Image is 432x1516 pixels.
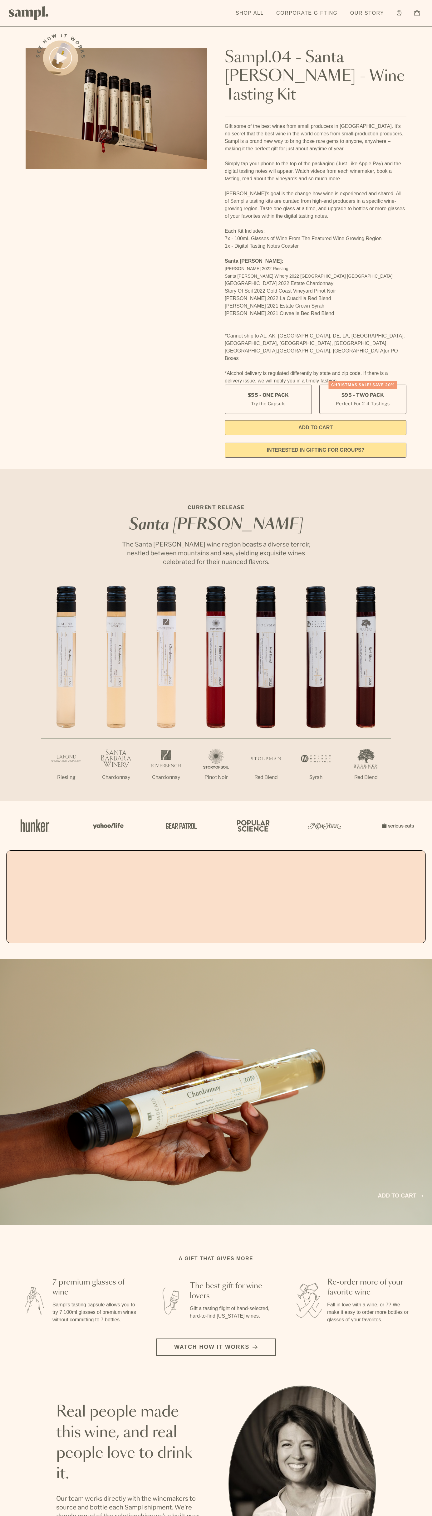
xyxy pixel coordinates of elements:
img: Artboard_5_7fdae55a-36fd-43f7-8bfd-f74a06a2878e_x450.png [161,812,199,839]
li: 6 / 7 [291,586,341,801]
li: 2 / 7 [91,586,141,801]
div: Christmas SALE! Save 20% [329,381,397,389]
h3: 7 premium glasses of wine [52,1277,137,1297]
a: interested in gifting for groups? [225,443,406,458]
div: Gift some of the best wines from small producers in [GEOGRAPHIC_DATA]. It’s no secret that the be... [225,123,406,385]
li: 7 / 7 [341,586,391,801]
p: Gift a tasting flight of hand-selected, hard-to-find [US_STATE] wines. [190,1305,275,1320]
li: 5 / 7 [241,586,291,801]
span: Santa [PERSON_NAME] Winery 2022 [GEOGRAPHIC_DATA] [GEOGRAPHIC_DATA] [225,274,392,279]
p: Sampl's tasting capsule allows you to try 7 100ml glasses of premium wines without committing to ... [52,1301,137,1324]
button: Add to Cart [225,420,406,435]
button: Watch how it works [156,1339,276,1356]
h2: A gift that gives more [179,1255,253,1262]
a: Shop All [233,6,267,20]
p: Syrah [291,774,341,781]
a: Corporate Gifting [273,6,341,20]
img: Artboard_4_28b4d326-c26e-48f9-9c80-911f17d6414e_x450.png [233,812,271,839]
small: Perfect For 2-4 Tastings [336,400,390,407]
img: Artboard_1_c8cd28af-0030-4af1-819c-248e302c7f06_x450.png [16,812,54,839]
small: Try the Capsule [251,400,286,407]
li: [PERSON_NAME] 2021 Estate Grown Syrah [225,302,406,310]
li: 4 / 7 [191,586,241,801]
span: $55 - One Pack [248,392,289,399]
span: $95 - Two Pack [341,392,384,399]
img: Artboard_7_5b34974b-f019-449e-91fb-745f8d0877ee_x450.png [378,812,416,839]
p: The Santa [PERSON_NAME] wine region boasts a diverse terroir, nestled between mountains and sea, ... [116,540,316,566]
span: [PERSON_NAME] 2022 Riesling [225,266,288,271]
p: Chardonnay [141,774,191,781]
button: See how it works [43,41,78,75]
p: Chardonnay [91,774,141,781]
h3: Re-order more of your favorite wine [327,1277,412,1297]
img: Artboard_6_04f9a106-072f-468a-bdd7-f11783b05722_x450.png [89,812,126,839]
p: Red Blend [241,774,291,781]
p: Red Blend [341,774,391,781]
li: [GEOGRAPHIC_DATA] 2022 Estate Chardonnay [225,280,406,287]
img: Sampl.04 - Santa Barbara - Wine Tasting Kit [26,48,207,169]
li: Story Of Soil 2022 Gold Coast Vineyard Pinot Noir [225,287,406,295]
li: [PERSON_NAME] 2022 La Cuadrilla Red Blend [225,295,406,302]
li: 3 / 7 [141,586,191,801]
li: [PERSON_NAME] 2021 Cuvee le Bec Red Blend [225,310,406,317]
li: 1 / 7 [41,586,91,801]
p: CURRENT RELEASE [116,504,316,511]
p: Riesling [41,774,91,781]
h3: The best gift for wine lovers [190,1281,275,1301]
a: Our Story [347,6,387,20]
p: Fall in love with a wine, or 7? We make it easy to order more bottles or glasses of your favorites. [327,1301,412,1324]
strong: Santa [PERSON_NAME]: [225,258,283,264]
span: [GEOGRAPHIC_DATA], [GEOGRAPHIC_DATA] [278,348,385,353]
img: Sampl logo [9,6,49,20]
h1: Sampl.04 - Santa [PERSON_NAME] - Wine Tasting Kit [225,48,406,104]
a: Add to cart [378,1192,423,1200]
img: Artboard_3_0b291449-6e8c-4d07-b2c2-3f3601a19cd1_x450.png [306,812,343,839]
span: , [277,348,278,353]
em: Santa [PERSON_NAME] [129,517,303,532]
h2: Real people made this wine, and real people love to drink it. [56,1402,204,1484]
p: Pinot Noir [191,774,241,781]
